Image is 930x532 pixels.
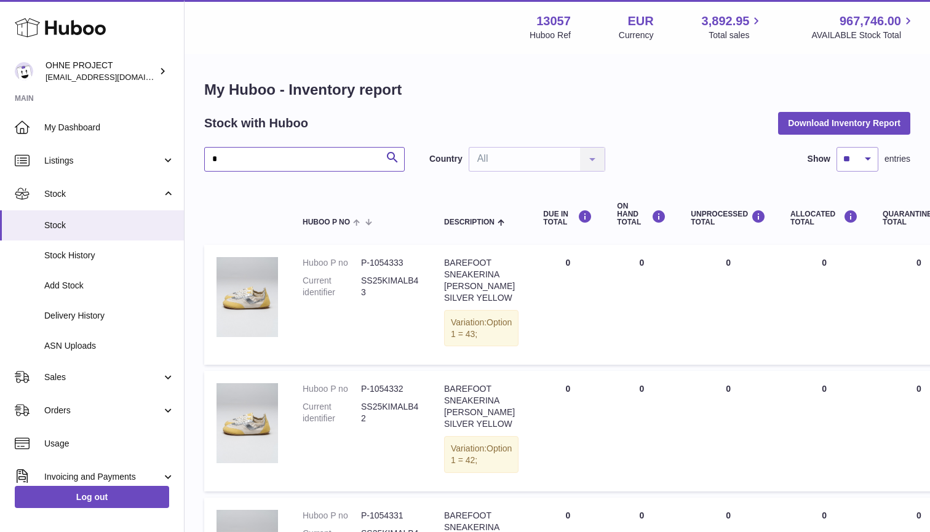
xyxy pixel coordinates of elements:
strong: EUR [627,13,653,30]
td: 0 [678,371,778,491]
span: Orders [44,405,162,416]
span: Option 1 = 42; [451,443,512,465]
td: 0 [605,245,678,365]
span: Option 1 = 43; [451,317,512,339]
div: DUE IN TOTAL [543,210,592,226]
span: Stock [44,188,162,200]
div: BAREFOOT SNEAKERINA [PERSON_NAME] SILVER YELLOW [444,383,519,430]
label: Country [429,153,463,165]
span: entries [884,153,910,165]
span: Listings [44,155,162,167]
div: OHNE PROJECT [46,60,156,83]
span: 0 [916,510,921,520]
a: 3,892.95 Total sales [702,13,764,41]
div: ON HAND Total [617,202,666,227]
img: product image [217,383,278,463]
dt: Huboo P no [303,383,361,395]
span: Usage [44,438,175,450]
dd: P-1054331 [361,510,419,522]
span: Total sales [709,30,763,41]
span: Stock [44,220,175,231]
td: 0 [531,371,605,491]
span: 0 [916,384,921,394]
a: 967,746.00 AVAILABLE Stock Total [811,13,915,41]
h2: Stock with Huboo [204,115,308,132]
div: Variation: [444,436,519,473]
div: Currency [619,30,654,41]
strong: 13057 [536,13,571,30]
span: [EMAIL_ADDRESS][DOMAIN_NAME] [46,72,181,82]
span: Huboo P no [303,218,350,226]
img: product image [217,257,278,337]
div: BAREFOOT SNEAKERINA [PERSON_NAME] SILVER YELLOW [444,257,519,304]
a: Log out [15,486,169,508]
dd: P-1054332 [361,383,419,395]
td: 0 [605,371,678,491]
span: Delivery History [44,310,175,322]
dd: SS25KIMALB43 [361,275,419,298]
span: Add Stock [44,280,175,292]
dt: Current identifier [303,275,361,298]
td: 0 [778,245,870,365]
span: Invoicing and Payments [44,471,162,483]
dd: P-1054333 [361,257,419,269]
span: 967,746.00 [840,13,901,30]
div: UNPROCESSED Total [691,210,766,226]
h1: My Huboo - Inventory report [204,80,910,100]
img: support@ohneproject.com [15,62,33,81]
div: Variation: [444,310,519,347]
div: Huboo Ref [530,30,571,41]
button: Download Inventory Report [778,112,910,134]
dt: Huboo P no [303,510,361,522]
span: Stock History [44,250,175,261]
span: Sales [44,371,162,383]
span: Description [444,218,495,226]
dt: Huboo P no [303,257,361,269]
dd: SS25KIMALB42 [361,401,419,424]
span: 0 [916,258,921,268]
span: AVAILABLE Stock Total [811,30,915,41]
span: My Dashboard [44,122,175,133]
td: 0 [531,245,605,365]
label: Show [808,153,830,165]
td: 0 [778,371,870,491]
dt: Current identifier [303,401,361,424]
div: ALLOCATED Total [790,210,858,226]
span: 3,892.95 [702,13,750,30]
span: ASN Uploads [44,340,175,352]
td: 0 [678,245,778,365]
